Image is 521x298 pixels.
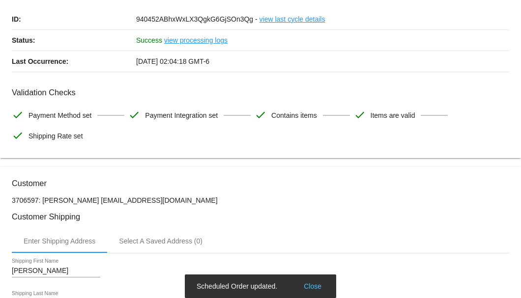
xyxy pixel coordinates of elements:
[255,109,266,121] mat-icon: check
[12,30,136,51] p: Status:
[12,212,509,221] h3: Customer Shipping
[12,88,509,97] h3: Validation Checks
[29,105,91,126] span: Payment Method set
[12,267,100,275] input: Shipping First Name
[145,105,218,126] span: Payment Integration set
[301,281,324,291] button: Close
[12,51,136,72] p: Last Occurrence:
[271,105,317,126] span: Contains items
[354,109,366,121] mat-icon: check
[12,109,24,121] mat-icon: check
[197,281,324,291] simple-snack-bar: Scheduled Order updated.
[136,36,162,44] span: Success
[12,130,24,141] mat-icon: check
[128,109,140,121] mat-icon: check
[371,105,415,126] span: Items are valid
[136,57,209,65] span: [DATE] 02:04:18 GMT-6
[164,30,228,51] a: view processing logs
[29,126,83,146] span: Shipping Rate set
[24,237,95,245] div: Enter Shipping Address
[12,196,509,204] p: 3706597: [PERSON_NAME] [EMAIL_ADDRESS][DOMAIN_NAME]
[119,237,203,245] div: Select A Saved Address (0)
[12,179,509,188] h3: Customer
[260,9,325,29] a: view last cycle details
[12,9,136,29] p: ID:
[136,15,258,23] span: 940452ABhxWxLX3QgkG6GjSOn3Qg -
